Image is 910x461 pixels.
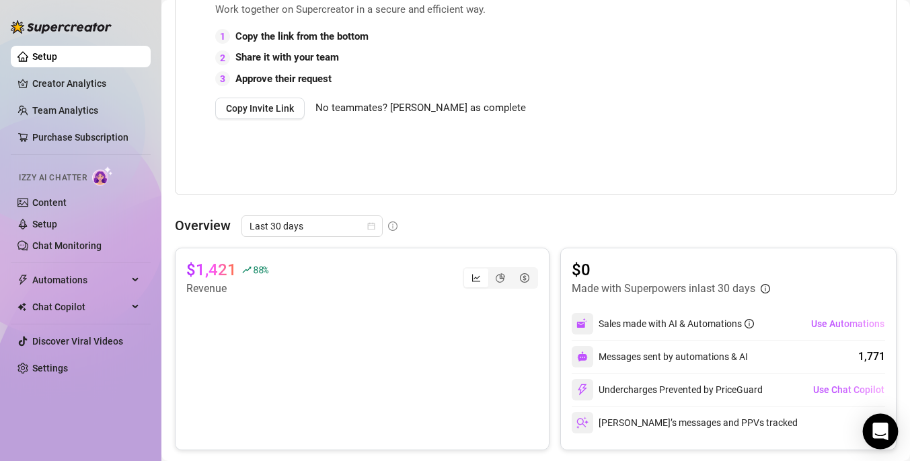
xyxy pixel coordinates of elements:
div: segmented control [463,267,538,289]
article: Overview [175,215,231,236]
span: rise [242,265,252,275]
button: Use Automations [810,313,885,334]
a: Purchase Subscription [32,132,128,143]
img: svg%3e [576,318,589,330]
span: dollar-circle [520,273,529,283]
span: info-circle [745,319,754,328]
span: thunderbolt [17,275,28,285]
button: Use Chat Copilot [812,379,885,400]
span: info-circle [388,221,397,231]
img: svg%3e [576,384,589,396]
div: [PERSON_NAME]’s messages and PPVs tracked [572,412,798,433]
span: Automations [32,269,128,291]
img: logo-BBDzfeDw.svg [11,20,112,34]
a: Setup [32,219,57,229]
article: Made with Superpowers in last 30 days [572,281,755,297]
strong: Share it with your team [235,51,339,63]
a: Setup [32,51,57,62]
article: $0 [572,259,770,281]
div: 3 [215,71,230,86]
span: No teammates? [PERSON_NAME] as complete [315,100,526,116]
span: calendar [367,222,375,230]
strong: Copy the link from the bottom [235,30,369,42]
article: $1,421 [186,259,237,281]
img: Chat Copilot [17,302,26,312]
span: pie-chart [496,273,505,283]
span: Use Automations [811,318,884,329]
a: Creator Analytics [32,73,140,94]
a: Content [32,197,67,208]
span: line-chart [471,273,481,283]
div: 2 [215,50,230,65]
a: Settings [32,363,68,374]
span: Last 30 days [250,216,375,236]
span: 88 % [253,263,268,276]
span: Copy Invite Link [226,103,294,114]
a: Team Analytics [32,105,98,116]
img: svg%3e [576,417,589,429]
img: AI Chatter [92,166,113,186]
strong: Approve their request [235,73,332,85]
a: Chat Monitoring [32,240,102,251]
div: Undercharges Prevented by PriceGuard [572,379,763,400]
button: Copy Invite Link [215,98,305,119]
div: 1 [215,29,230,44]
a: Discover Viral Videos [32,336,123,347]
span: Izzy AI Chatter [19,172,87,184]
div: Sales made with AI & Automations [599,316,754,331]
iframe: Adding Team Members [611,2,880,174]
div: 1,771 [858,349,885,365]
div: Open Intercom Messenger [863,414,899,450]
span: Work together on Supercreator in a secure and efficient way. [215,2,577,18]
img: svg%3e [577,351,588,362]
article: Revenue [186,281,268,297]
span: Chat Copilot [32,296,128,318]
span: Use Chat Copilot [813,384,884,395]
span: info-circle [761,284,770,293]
div: Messages sent by automations & AI [572,346,748,367]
